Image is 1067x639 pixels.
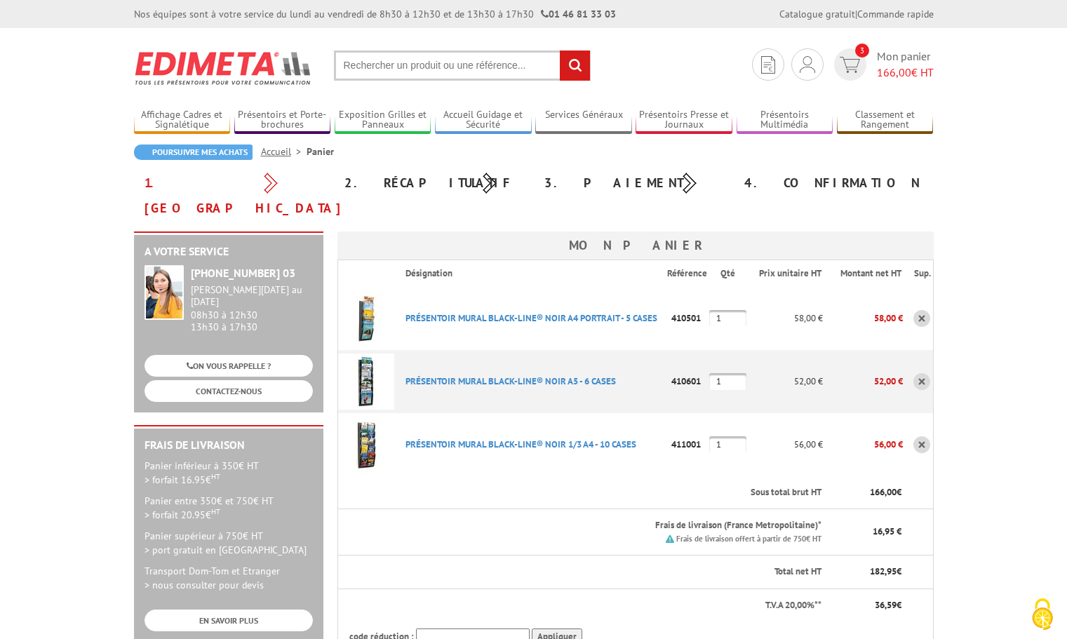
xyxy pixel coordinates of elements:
[734,170,934,196] div: 4. Confirmation
[338,417,394,473] img: PRéSENTOIR MURAL BLACK-LINE® NOIR 1/3 A4 - 10 CASES
[666,534,674,543] img: picto.png
[145,509,220,521] span: > forfait 20.95€
[541,8,616,20] strong: 01 46 81 33 03
[211,506,220,516] sup: HT
[145,610,313,631] a: EN SAVOIR PLUS
[145,380,313,402] a: CONTACTEZ-NOUS
[134,144,253,160] a: Poursuivre mes achats
[145,529,313,557] p: Panier supérieur à 750€ HT
[667,306,709,330] p: 410501
[840,57,860,73] img: devis rapide
[875,599,897,611] span: 36,59
[709,260,747,287] th: Qté
[873,525,901,537] span: 16,95 €
[349,565,821,579] p: Total net HT
[349,599,821,612] p: T.V.A 20,00%**
[667,432,709,457] p: 411001
[435,109,532,132] a: Accueil Guidage et Sécurité
[191,284,313,332] div: 08h30 à 12h30 13h30 à 17h30
[145,564,313,592] p: Transport Dom-Tom et Etranger
[823,306,903,330] p: 58,00 €
[667,267,708,281] p: Référence
[1018,591,1067,639] button: Cookies (fenêtre modale)
[834,486,901,499] p: €
[534,170,734,196] div: 3. Paiement
[338,354,394,410] img: PRéSENTOIR MURAL BLACK-LINE® NOIR A5 - 6 CASES
[145,245,313,258] h2: A votre service
[857,8,934,20] a: Commande rapide
[834,599,901,612] p: €
[145,494,313,522] p: Panier entre 350€ et 750€ HT
[405,519,821,532] p: Frais de livraison (France Metropolitaine)*
[145,473,220,486] span: > forfait 16.95€
[761,56,775,74] img: devis rapide
[870,565,897,577] span: 182,95
[338,290,394,347] img: PRéSENTOIR MURAL BLACK-LINE® NOIR A4 PORTRAIT - 5 CASES
[855,43,869,58] span: 3
[834,267,901,281] p: Montant net HT
[335,109,431,132] a: Exposition Grilles et Panneaux
[134,170,334,221] div: 1. [GEOGRAPHIC_DATA]
[837,109,934,132] a: Classement et Rangement
[903,260,933,287] th: Sup.
[779,7,934,21] div: |
[834,565,901,579] p: €
[145,265,184,320] img: widget-service.jpg
[145,544,307,556] span: > port gratuit en [GEOGRAPHIC_DATA]
[134,7,616,21] div: Nos équipes sont à votre service du lundi au vendredi de 8h30 à 12h30 et de 13h30 à 17h30
[405,312,657,324] a: PRéSENTOIR MURAL BLACK-LINE® NOIR A4 PORTRAIT - 5 CASES
[758,267,821,281] p: Prix unitaire HT
[405,438,636,450] a: PRéSENTOIR MURAL BLACK-LINE® NOIR 1/3 A4 - 10 CASES
[747,369,823,394] p: 52,00 €
[191,284,313,308] div: [PERSON_NAME][DATE] au [DATE]
[560,51,590,81] input: rechercher
[667,369,709,394] p: 410601
[1025,597,1060,632] img: Cookies (fenêtre modale)
[337,231,934,260] h3: Mon panier
[800,56,815,73] img: devis rapide
[823,432,903,457] p: 56,00 €
[394,260,667,287] th: Désignation
[334,170,534,196] div: 2. Récapitulatif
[145,579,264,591] span: > nous consulter pour devis
[877,65,911,79] span: 166,00
[823,369,903,394] p: 52,00 €
[535,109,632,132] a: Services Généraux
[191,266,295,280] strong: [PHONE_NUMBER] 03
[234,109,331,132] a: Présentoirs et Porte-brochures
[134,42,313,94] img: Edimeta
[870,486,897,498] span: 166,00
[307,144,334,159] li: Panier
[134,109,231,132] a: Affichage Cadres et Signalétique
[877,48,934,81] span: Mon panier
[334,51,591,81] input: Rechercher un produit ou une référence...
[405,375,616,387] a: PRéSENTOIR MURAL BLACK-LINE® NOIR A5 - 6 CASES
[145,355,313,377] a: ON VOUS RAPPELLE ?
[394,476,822,509] th: Sous total brut HT
[737,109,833,132] a: Présentoirs Multimédia
[211,471,220,481] sup: HT
[779,8,855,20] a: Catalogue gratuit
[877,65,934,81] span: € HT
[636,109,732,132] a: Présentoirs Presse et Journaux
[831,48,934,81] a: devis rapide 3 Mon panier 166,00€ HT
[261,145,307,158] a: Accueil
[747,432,823,457] p: 56,00 €
[145,459,313,487] p: Panier inférieur à 350€ HT
[676,534,821,544] small: Frais de livraison offert à partir de 750€ HT
[145,439,313,452] h2: Frais de Livraison
[747,306,823,330] p: 58,00 €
